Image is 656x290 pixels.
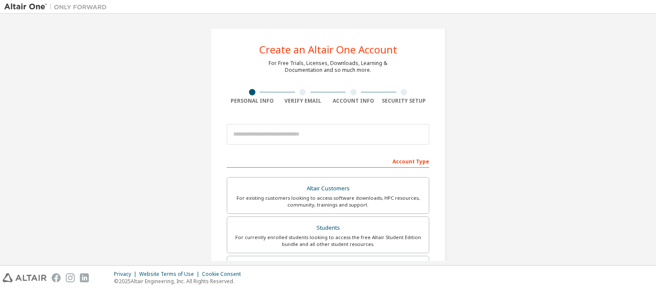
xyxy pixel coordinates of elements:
img: Altair One [4,3,111,11]
div: Website Terms of Use [139,271,202,278]
div: Personal Info [227,98,278,104]
div: Account Info [328,98,379,104]
img: instagram.svg [66,273,75,282]
div: Students [232,222,424,234]
div: Verify Email [278,98,328,104]
img: altair_logo.svg [3,273,47,282]
div: Account Type [227,154,429,168]
img: linkedin.svg [80,273,89,282]
div: Cookie Consent [202,271,246,278]
div: For Free Trials, Licenses, Downloads, Learning & Documentation and so much more. [269,60,387,74]
div: Privacy [114,271,139,278]
img: facebook.svg [52,273,61,282]
p: © 2025 Altair Engineering, Inc. All Rights Reserved. [114,278,246,285]
div: For currently enrolled students looking to access the free Altair Student Edition bundle and all ... [232,234,424,248]
div: Create an Altair One Account [259,44,397,55]
div: For existing customers looking to access software downloads, HPC resources, community, trainings ... [232,195,424,208]
div: Security Setup [379,98,430,104]
div: Altair Customers [232,183,424,195]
